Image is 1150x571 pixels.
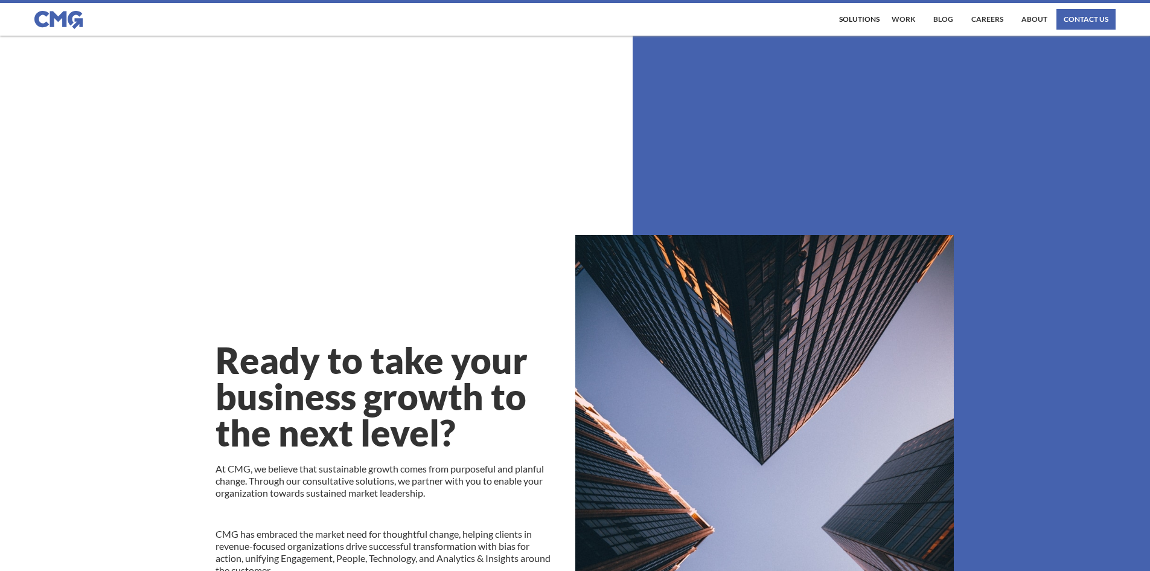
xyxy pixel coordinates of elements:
[1018,9,1050,30] a: About
[968,9,1006,30] a: Careers
[839,16,880,23] div: Solutions
[889,9,918,30] a: work
[1064,16,1108,23] div: contact us
[34,11,83,29] img: CMG logo in blue.
[216,463,557,499] p: At CMG, we believe that sustainable growth comes from purposeful and planful change. Through our ...
[930,9,956,30] a: Blog
[216,342,557,451] h1: Ready to take your business growth to the next level?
